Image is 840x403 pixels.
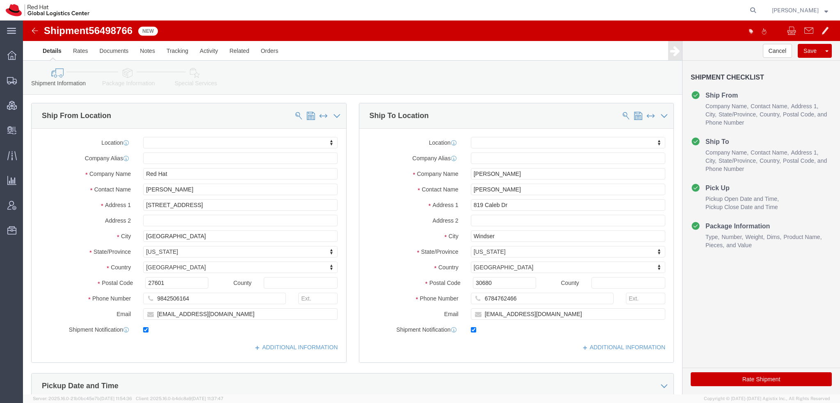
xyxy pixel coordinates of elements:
[772,5,829,15] button: [PERSON_NAME]
[192,396,224,401] span: [DATE] 11:37:47
[772,6,819,15] span: Kirk Newcross
[6,4,89,16] img: logo
[136,396,224,401] span: Client: 2025.16.0-b4dc8a9
[33,396,132,401] span: Server: 2025.16.0-21b0bc45e7b
[23,20,840,394] iframe: FS Legacy Container
[704,395,830,402] span: Copyright © [DATE]-[DATE] Agistix Inc., All Rights Reserved
[100,396,132,401] span: [DATE] 11:54:36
